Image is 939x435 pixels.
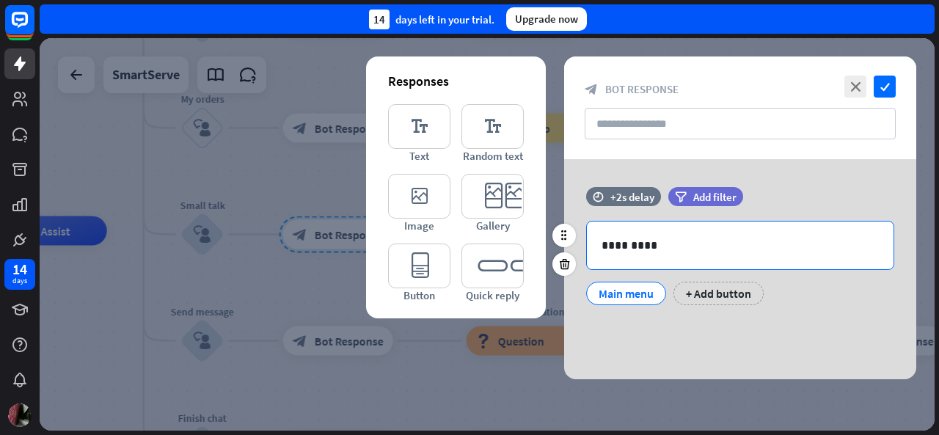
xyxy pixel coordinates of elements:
[599,282,654,304] div: Main menu
[12,263,27,276] div: 14
[369,10,494,29] div: days left in your trial.
[610,190,654,204] div: +2s delay
[605,82,679,96] span: Bot Response
[844,76,866,98] i: close
[12,276,27,286] div: days
[675,191,687,202] i: filter
[693,190,737,204] span: Add filter
[4,259,35,290] a: 14 days
[874,76,896,98] i: check
[369,10,390,29] div: 14
[12,6,56,50] button: Open LiveChat chat widget
[673,282,764,305] div: + Add button
[585,83,598,96] i: block_bot_response
[506,7,587,31] div: Upgrade now
[593,191,604,202] i: time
